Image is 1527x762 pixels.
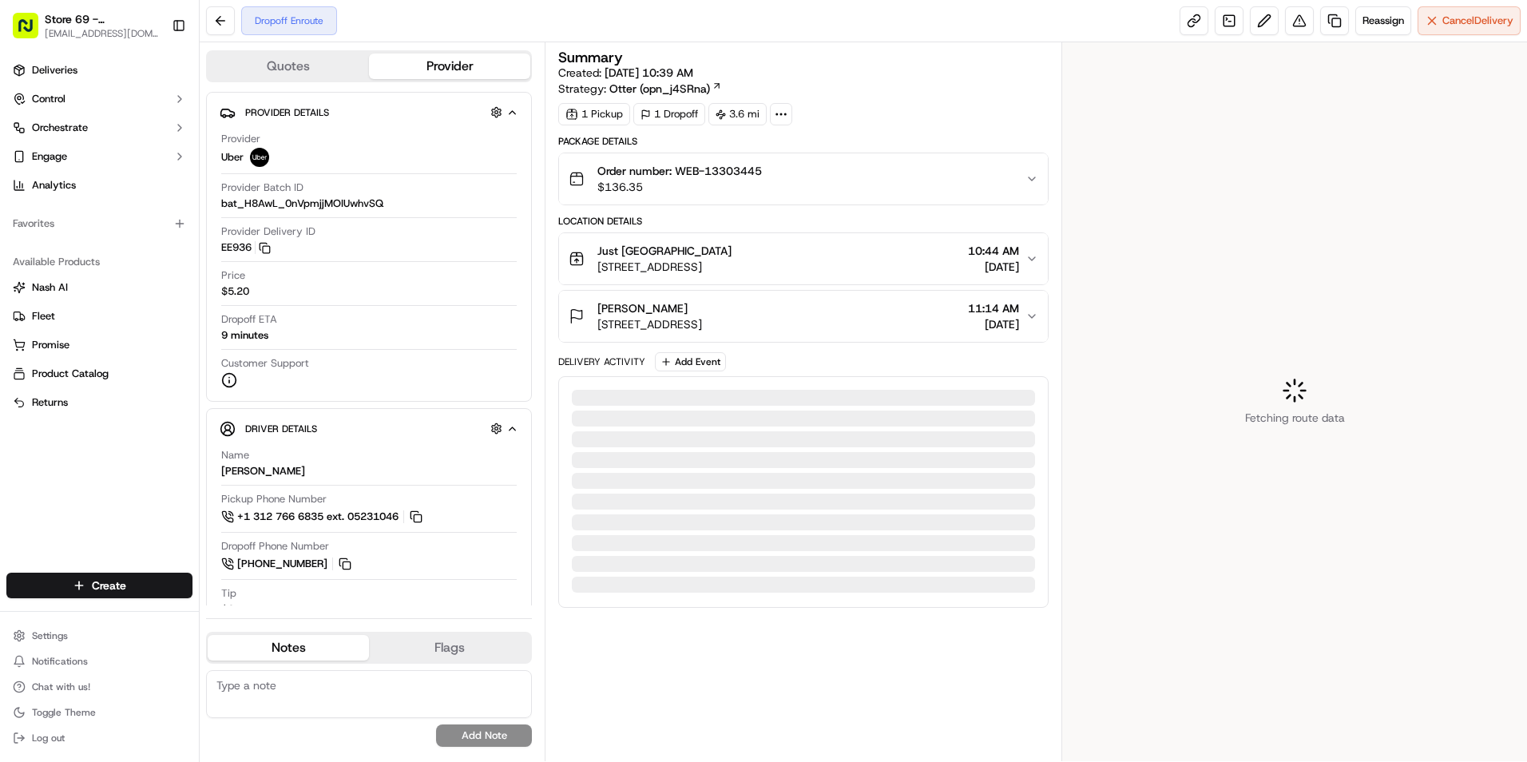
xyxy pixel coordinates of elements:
[92,577,126,593] span: Create
[6,115,192,141] button: Orchestrate
[208,54,369,79] button: Quotes
[708,103,767,125] div: 3.6 mi
[208,635,369,661] button: Notes
[6,727,192,749] button: Log out
[32,629,68,642] span: Settings
[6,6,165,45] button: Store 69 - [GEOGRAPHIC_DATA] (Just Salad)[EMAIL_ADDRESS][DOMAIN_NAME]
[6,573,192,598] button: Create
[6,332,192,358] button: Promise
[6,173,192,198] a: Analytics
[1245,410,1345,426] span: Fetching route data
[597,243,732,259] span: Just [GEOGRAPHIC_DATA]
[1418,6,1521,35] button: CancelDelivery
[6,58,192,83] a: Deliveries
[558,50,623,65] h3: Summary
[558,215,1049,228] div: Location Details
[237,557,327,571] span: [PHONE_NUMBER]
[32,149,67,164] span: Engage
[369,54,530,79] button: Provider
[6,361,192,387] button: Product Catalog
[968,316,1019,332] span: [DATE]
[597,300,688,316] span: [PERSON_NAME]
[32,309,55,323] span: Fleet
[633,103,705,125] div: 1 Dropoff
[221,181,303,195] span: Provider Batch ID
[221,224,315,239] span: Provider Delivery ID
[221,240,271,255] button: EE936
[558,103,630,125] div: 1 Pickup
[237,510,399,524] span: +1 312 766 6835 ext. 05231046
[32,63,77,77] span: Deliveries
[32,92,65,106] span: Control
[32,367,109,381] span: Product Catalog
[221,555,354,573] a: [PHONE_NUMBER]
[221,196,383,211] span: bat_H8AwL_0nVpmjjMOIUwhvSQ
[221,586,236,601] span: Tip
[597,179,762,195] span: $136.35
[220,99,518,125] button: Provider Details
[13,395,186,410] a: Returns
[1362,14,1404,28] span: Reassign
[220,415,518,442] button: Driver Details
[1442,14,1513,28] span: Cancel Delivery
[45,27,159,40] button: [EMAIL_ADDRESS][DOMAIN_NAME]
[221,539,329,554] span: Dropoff Phone Number
[13,367,186,381] a: Product Catalog
[245,423,317,435] span: Driver Details
[6,625,192,647] button: Settings
[32,121,88,135] span: Orchestrate
[221,150,244,165] span: Uber
[6,211,192,236] div: Favorites
[605,65,693,80] span: [DATE] 10:39 AM
[45,11,159,27] button: Store 69 - [GEOGRAPHIC_DATA] (Just Salad)
[558,65,693,81] span: Created:
[968,300,1019,316] span: 11:14 AM
[221,508,425,526] a: +1 312 766 6835 ext. 05231046
[6,304,192,329] button: Fleet
[6,650,192,673] button: Notifications
[558,355,645,368] div: Delivery Activity
[221,328,268,343] div: 9 minutes
[221,356,309,371] span: Customer Support
[13,280,186,295] a: Nash AI
[1355,6,1411,35] button: Reassign
[13,309,186,323] a: Fleet
[559,233,1048,284] button: Just [GEOGRAPHIC_DATA][STREET_ADDRESS]10:44 AM[DATE]
[32,681,90,693] span: Chat with us!
[597,163,762,179] span: Order number: WEB-13303445
[369,635,530,661] button: Flags
[32,655,88,668] span: Notifications
[221,312,277,327] span: Dropoff ETA
[655,352,726,371] button: Add Event
[32,178,76,192] span: Analytics
[32,706,96,719] span: Toggle Theme
[32,338,69,352] span: Promise
[609,81,722,97] a: Otter (opn_j4SRna)
[559,153,1048,204] button: Order number: WEB-13303445$136.35
[609,81,710,97] span: Otter (opn_j4SRna)
[558,135,1049,148] div: Package Details
[221,268,245,283] span: Price
[221,284,249,299] span: $5.20
[597,316,702,332] span: [STREET_ADDRESS]
[32,280,68,295] span: Nash AI
[6,275,192,300] button: Nash AI
[221,464,305,478] div: [PERSON_NAME]
[6,86,192,112] button: Control
[221,132,260,146] span: Provider
[6,249,192,275] div: Available Products
[968,259,1019,275] span: [DATE]
[559,291,1048,342] button: [PERSON_NAME][STREET_ADDRESS]11:14 AM[DATE]
[597,259,732,275] span: [STREET_ADDRESS]
[6,390,192,415] button: Returns
[221,492,327,506] span: Pickup Phone Number
[245,106,329,119] span: Provider Details
[221,448,249,462] span: Name
[968,243,1019,259] span: 10:44 AM
[6,701,192,724] button: Toggle Theme
[6,676,192,698] button: Chat with us!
